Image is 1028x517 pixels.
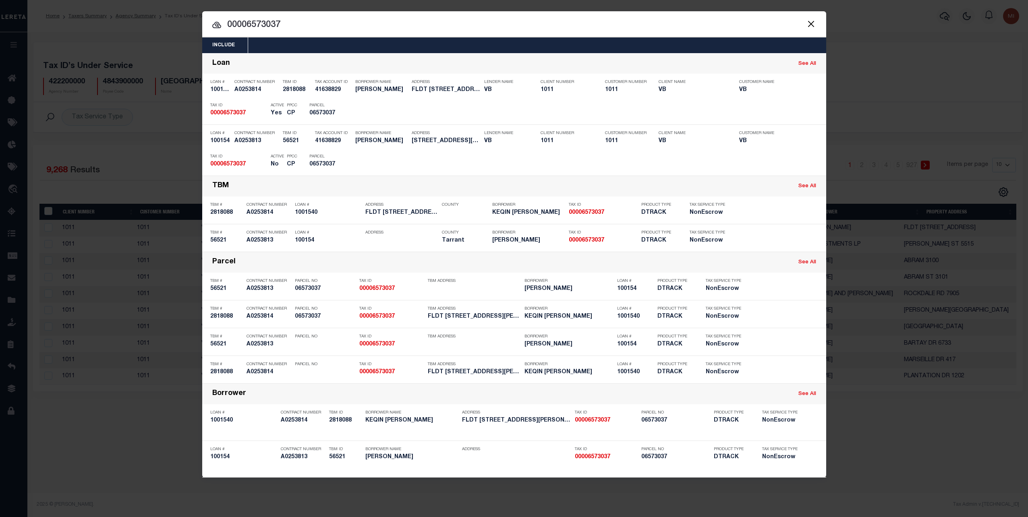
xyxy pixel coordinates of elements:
[641,417,710,424] h5: 06573037
[247,313,291,320] h5: A0253814
[210,110,246,116] strong: 00006573037
[355,80,408,85] p: Borrower Name
[641,209,678,216] h5: DTRACK
[605,80,647,85] p: Customer Number
[569,238,604,243] strong: 00006573037
[524,279,613,283] p: Borrower
[657,313,694,320] h5: DTRACK
[524,369,613,376] h5: KEQIN KATHY JIANG
[617,334,653,339] p: Loan #
[210,417,277,424] h5: 1001540
[210,279,242,283] p: TBM #
[210,334,242,339] p: TBM #
[365,454,458,461] h5: Kegin Jathy Jiang
[247,230,291,235] p: Contract Number
[210,410,277,415] p: Loan #
[315,138,351,145] h5: 41638829
[210,454,277,461] h5: 100154
[524,341,613,348] h5: Kegin Jathy Jiang
[295,230,361,235] p: Loan #
[762,410,802,415] p: Tax Service Type
[359,362,424,367] p: Tax ID
[659,138,727,145] h5: VB
[247,334,291,339] p: Contract Number
[428,306,520,311] p: TBM Address
[798,61,816,66] a: See All
[617,306,653,311] p: Loan #
[541,80,593,85] p: Client Number
[281,417,325,424] h5: A0253814
[247,279,291,283] p: Contract Number
[428,279,520,283] p: TBM Address
[569,230,637,235] p: Tax ID
[329,417,361,424] h5: 2818088
[210,161,246,167] strong: 00006573037
[657,279,694,283] p: Product Type
[706,341,742,348] h5: NonEscrow
[412,80,480,85] p: Address
[210,341,242,348] h5: 56521
[575,454,637,461] h5: 00006573037
[287,154,297,159] p: PPCC
[281,454,325,461] h5: A0253813
[462,417,571,424] h5: FLDT 6705 CARRAIGE LANE, COLLEY...
[484,138,529,145] h5: VB
[690,230,730,235] p: Tax Service Type
[283,131,311,136] p: TBM ID
[210,209,242,216] h5: 2818088
[739,87,808,93] h5: VB
[309,110,346,117] h5: 06573037
[309,103,346,108] p: Parcel
[359,279,424,283] p: Tax ID
[442,237,488,244] h5: Tarrant
[657,285,694,292] h5: DTRACK
[309,161,346,168] h5: 06573037
[295,306,355,311] p: Parcel No
[706,362,742,367] p: Tax Service Type
[210,369,242,376] h5: 2818088
[617,362,653,367] p: Loan #
[484,131,529,136] p: Lender Name
[524,334,613,339] p: Borrower
[287,161,297,168] h5: CP
[247,285,291,292] h5: A0253813
[210,103,267,108] p: Tax ID
[329,447,361,452] p: TBM ID
[541,131,593,136] p: Client Number
[271,154,284,159] p: Active
[524,285,613,292] h5: Kegin Jathy Jiang
[355,87,408,93] h5: KEQIN JIANG
[271,110,283,117] h5: Yes
[462,410,571,415] p: Address
[281,447,325,452] p: Contract Number
[359,285,424,292] h5: 00006573037
[329,410,361,415] p: TBM ID
[210,110,267,117] h5: 00006573037
[412,138,480,145] h5: 6705 Carriage Lane Colleyville ...
[365,410,458,415] p: Borrower Name
[806,19,817,29] button: Close
[309,154,346,159] p: Parcel
[524,313,613,320] h5: KEQIN KATHY JIANG
[355,138,408,145] h5: KEGIN JIANG
[359,369,424,376] h5: 00006573037
[247,341,291,348] h5: A0253813
[329,454,361,461] h5: 56521
[210,138,230,145] h5: 100154
[617,313,653,320] h5: 1001540
[617,369,653,376] h5: 1001540
[212,258,236,267] div: Parcel
[365,447,458,452] p: Borrower Name
[492,209,565,216] h5: KEQIN KATHY JIANG
[210,154,267,159] p: Tax ID
[212,59,230,68] div: Loan
[202,37,245,53] button: Include
[359,313,424,320] h5: 00006573037
[575,418,610,423] strong: 00006573037
[706,306,742,311] p: Tax Service Type
[365,203,438,207] p: Address
[524,306,613,311] p: Borrower
[617,279,653,283] p: Loan #
[659,131,727,136] p: Client Name
[569,210,604,215] strong: 00006573037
